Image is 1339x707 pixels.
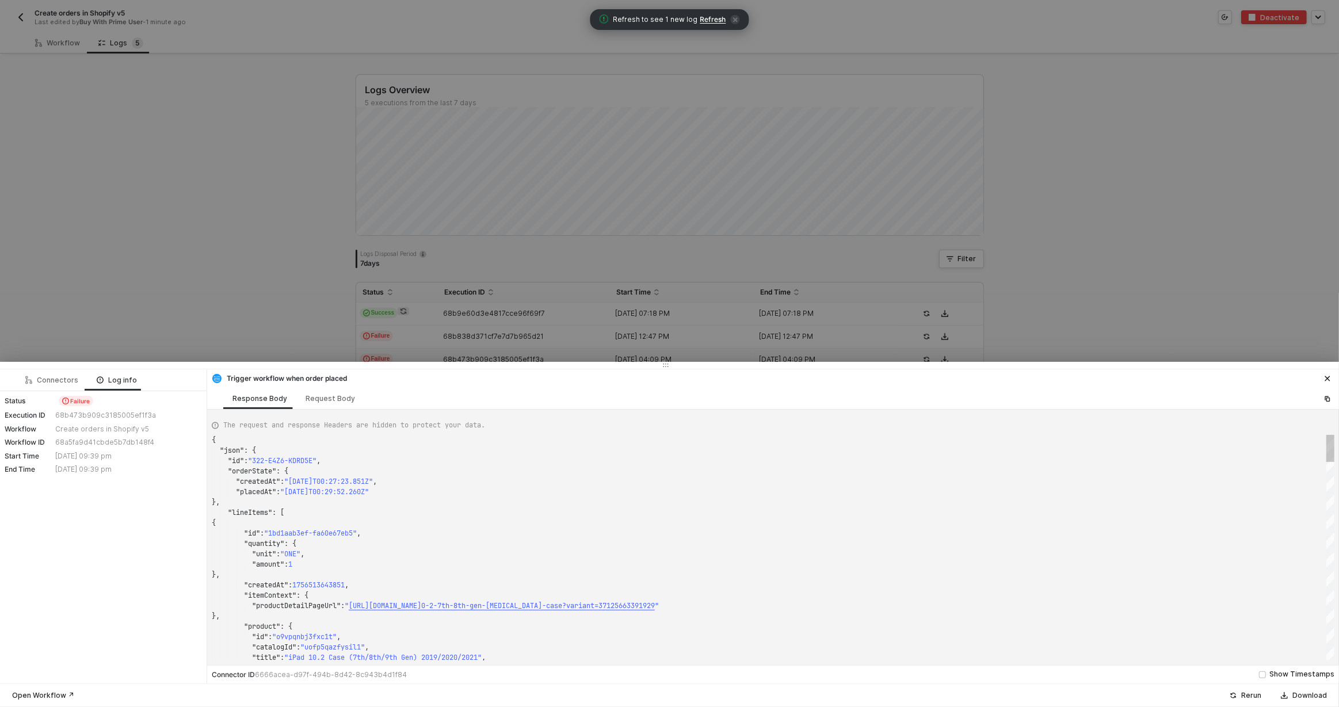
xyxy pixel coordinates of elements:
[59,396,93,406] span: Failure
[1292,691,1327,700] div: Download
[276,467,288,476] span: : {
[316,456,321,465] span: ,
[5,452,55,461] div: Start Time
[280,549,300,559] span: "ONE"
[284,653,482,662] span: "iPad 10.2 Case (7th/8th/9th Gen) 2019/2020/2021"
[5,411,55,420] div: Execution ID
[337,632,341,641] span: ,
[55,411,199,420] div: 68b473b909c3185005ef1f3a
[1273,689,1334,702] button: Download
[244,622,280,631] span: "product"
[272,632,337,641] span: "o9vpqnbj3fxc1t"
[228,508,272,517] span: "lineItems"
[232,394,287,403] div: Response Body
[244,580,288,590] span: "createdAt"
[296,591,308,600] span: : {
[252,549,276,559] span: "unit"
[248,456,316,465] span: "322-E4Z6-KDRD5E"
[5,425,55,434] div: Workflow
[212,373,347,384] div: Trigger workflow when order placed
[5,689,82,702] button: Open Workflow ↗
[600,14,609,24] span: icon-exclamation
[212,612,220,621] span: },
[349,601,421,610] span: [URL][DOMAIN_NAME]
[236,477,280,486] span: "createdAt"
[212,670,407,679] div: Connector ID
[220,446,244,455] span: "json"
[97,376,137,385] div: Log info
[276,487,280,496] span: :
[1222,689,1269,702] button: Rerun
[341,601,345,610] span: :
[255,670,407,679] span: 6666acea-d97f-494b-8d42-8c943b4d1f84
[264,529,357,538] span: "1bd1aab3ef-fa60e67eb5"
[272,508,284,517] span: : [
[5,465,55,474] div: End Time
[12,691,74,700] div: Open Workflow ↗
[373,477,377,486] span: ,
[212,498,220,507] span: },
[212,374,222,383] img: integration-icon
[288,560,292,569] span: 1
[228,456,244,465] span: "id"
[244,539,284,548] span: "quantity"
[25,377,32,384] span: icon-logic
[25,376,78,385] div: Connectors
[731,15,740,24] span: icon-close
[260,529,264,538] span: :
[280,653,284,662] span: :
[252,560,284,569] span: "amount"
[284,477,373,486] span: "[DATE]T00:27:23.851Z"
[5,438,55,447] div: Workflow ID
[244,446,256,455] span: : {
[236,487,276,496] span: "placedAt"
[613,14,698,25] span: Refresh to see 1 new log
[228,467,276,476] span: "orderState"
[244,529,260,538] span: "id"
[252,643,296,652] span: "catalogId"
[55,438,199,447] div: 68a5fa9d41cbde5b7db148f4
[212,518,216,528] span: {
[300,643,365,652] span: "uofp5qazfysil1"
[252,601,341,610] span: "productDetailPageUrl"
[655,601,659,610] span: "
[252,632,268,641] span: "id"
[276,549,280,559] span: :
[280,622,292,631] span: : {
[252,653,280,662] span: "title"
[300,549,304,559] span: ,
[268,632,272,641] span: :
[55,452,199,461] div: [DATE] 09:39 pm
[292,580,345,590] span: 1756513643851
[5,396,55,406] div: Status
[700,15,726,24] span: Refresh
[1281,692,1288,699] span: icon-download
[306,394,355,403] div: Request Body
[1269,669,1334,680] div: Show Timestamps
[345,601,349,610] span: "
[244,591,296,600] span: "itemContext"
[421,601,655,610] span: 0-2-7th-8th-gen-[MEDICAL_DATA]-case?variant=37125663391929
[284,539,296,548] span: : {
[55,425,199,434] div: Create orders in Shopify v5
[296,643,300,652] span: :
[1230,692,1237,699] span: icon-success-page
[357,529,361,538] span: ,
[662,362,669,369] span: icon-drag-indicator
[55,465,199,474] div: [DATE] 09:39 pm
[62,398,69,404] span: icon-exclamation
[212,435,216,445] span: {
[345,580,349,590] span: ,
[1324,375,1331,382] span: icon-close
[280,487,369,496] span: "[DATE]T00:29:52.260Z"
[212,570,220,579] span: },
[1241,691,1261,700] div: Rerun
[1324,395,1331,402] span: icon-copy-paste
[280,477,284,486] span: :
[284,560,288,569] span: :
[223,420,485,430] span: The request and response Headers are hidden to protect your data.
[365,643,369,652] span: ,
[288,580,292,590] span: :
[244,456,248,465] span: :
